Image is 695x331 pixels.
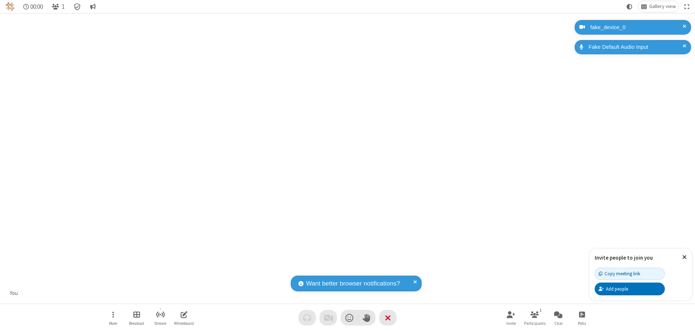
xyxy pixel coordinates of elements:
[588,23,686,32] div: fake_device_0
[126,307,148,328] button: Manage Breakout Rooms
[538,307,544,314] div: 1
[506,321,516,326] span: Invite
[6,2,15,11] img: QA Selenium DO NOT DELETE OR CHANGE
[554,321,563,326] span: Chat
[109,321,117,326] span: More
[358,310,375,326] button: Raise hand
[298,310,316,326] button: Audio problem - check your Internet connection or call by phone
[500,307,522,328] button: Invite participants (Alt+I)
[677,248,692,266] button: Close popover
[524,321,546,326] span: Participants
[595,254,653,261] label: Invite people to join you
[149,307,171,328] button: Start streaming
[595,283,665,295] button: Add people
[174,321,194,326] span: Whiteboard
[87,1,99,12] button: Conversation
[173,307,195,328] button: Open shared whiteboard
[595,268,665,280] button: Copy meeting link
[599,270,640,277] div: Copy meeting link
[71,1,84,12] div: Meeting details Encryption enabled
[62,3,65,10] span: 1
[524,307,546,328] button: Open participant list
[20,1,46,12] div: Timer
[154,321,166,326] span: Stream
[571,307,593,328] button: Open poll
[306,279,400,288] span: Want better browser notifications?
[7,289,21,297] div: You
[30,3,43,10] span: 00:00
[341,310,358,326] button: Send a reaction
[638,1,679,12] button: Change layout
[49,1,68,12] button: Open participant list
[320,310,337,326] button: Video
[649,4,676,9] span: Gallery view
[129,321,144,326] span: Breakout
[379,310,397,326] button: End or leave meeting
[102,307,124,328] button: Open menu
[682,1,692,12] button: Fullscreen
[547,307,569,328] button: Open chat
[624,1,635,12] button: Using system theme
[578,321,586,326] span: Polls
[586,43,686,51] div: Fake Default Audio Input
